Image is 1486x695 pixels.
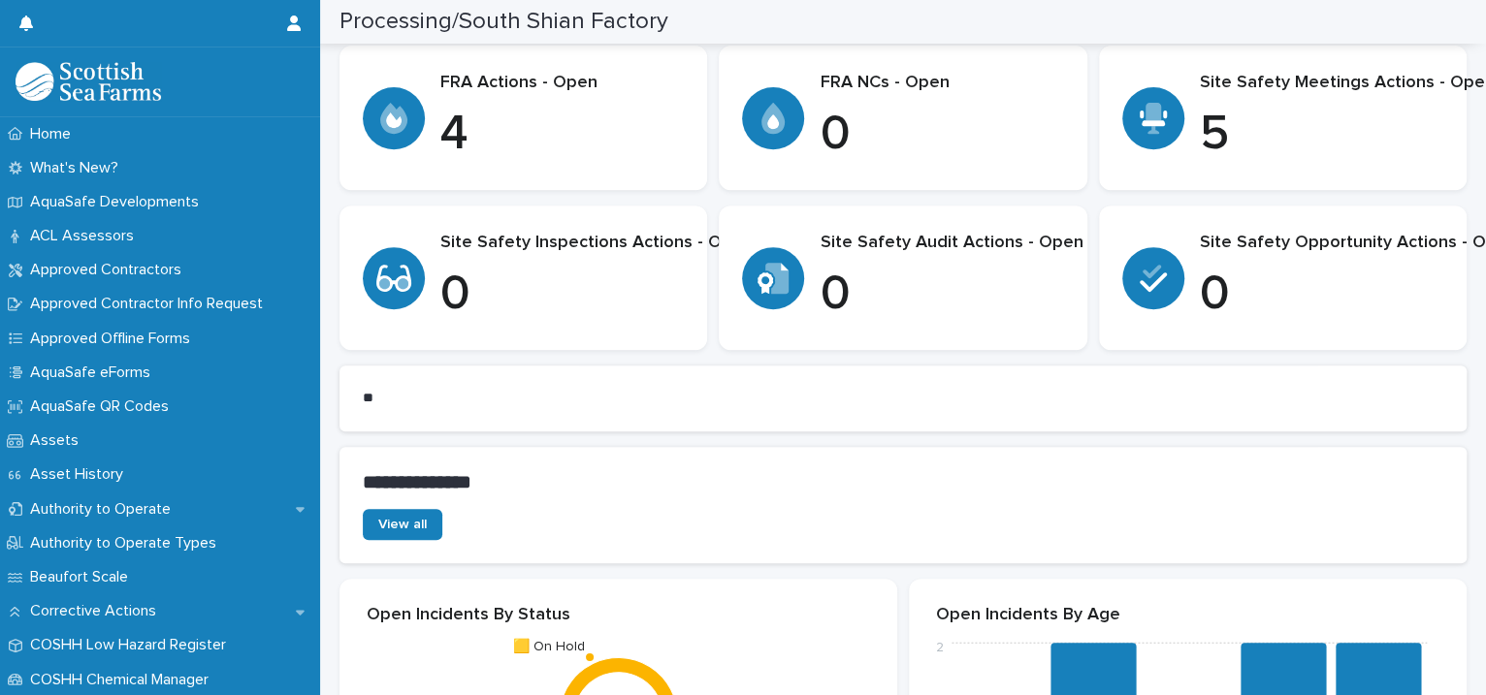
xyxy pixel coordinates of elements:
[936,605,1439,626] p: Open Incidents By Age
[22,295,278,313] p: Approved Contractor Info Request
[440,266,753,324] p: 0
[22,261,197,279] p: Approved Contractors
[22,227,149,245] p: ACL Assessors
[22,431,94,450] p: Assets
[22,465,139,484] p: Asset History
[339,8,668,36] h2: Processing/South Shian Factory
[22,534,232,553] p: Authority to Operate Types
[22,602,172,620] p: Corrective Actions
[820,233,1082,254] p: Site Safety Audit Actions - Open
[820,266,1082,324] p: 0
[22,363,166,382] p: AquaSafe eForms
[16,62,161,101] img: bPIBxiqnSb2ggTQWdOVV
[363,509,442,540] a: View all
[22,568,144,586] p: Beaufort Scale
[512,638,584,654] text: 🟨 On Hold
[367,605,870,626] p: Open Incidents By Status
[22,330,206,348] p: Approved Offline Forms
[820,73,1063,94] p: FRA NCs - Open
[22,125,86,143] p: Home
[936,640,944,653] tspan: 2
[22,397,184,416] p: AquaSafe QR Codes
[22,636,242,654] p: COSHH Low Hazard Register
[22,159,134,177] p: What's New?
[820,106,1063,164] p: 0
[440,233,753,254] p: Site Safety Inspections Actions - Open
[440,73,684,94] p: FRA Actions - Open
[22,500,186,519] p: Authority to Operate
[440,106,684,164] p: 4
[22,193,214,211] p: AquaSafe Developments
[22,671,224,689] p: COSHH Chemical Manager
[378,518,427,531] span: View all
